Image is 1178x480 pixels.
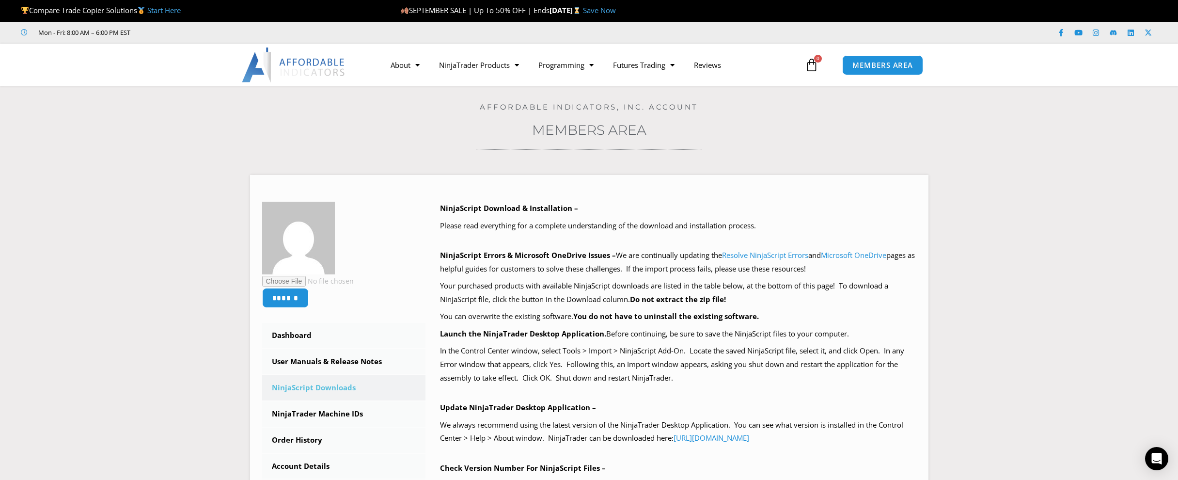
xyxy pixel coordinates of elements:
a: MEMBERS AREA [842,55,923,75]
span: SEPTEMBER SALE | Up To 50% OFF | Ends [401,5,550,15]
span: Compare Trade Copier Solutions [21,5,181,15]
p: We are continually updating the and pages as helpful guides for customers to solve these challeng... [440,249,916,276]
p: You can overwrite the existing software. [440,310,916,323]
img: c60151701d094fc7aa5034713346c73469217511348d16c3ca10db60635f23a1 [262,202,335,274]
a: About [381,54,429,76]
a: Resolve NinjaScript Errors [722,250,808,260]
a: Order History [262,428,426,453]
a: Account Details [262,454,426,479]
a: User Manuals & Release Notes [262,349,426,374]
img: 🏆 [21,7,29,14]
a: NinjaTrader Products [429,54,529,76]
span: Mon - Fri: 8:00 AM – 6:00 PM EST [36,27,130,38]
a: NinjaScript Downloads [262,375,426,400]
p: Please read everything for a complete understanding of the download and installation process. [440,219,916,233]
div: Open Intercom Messenger [1145,447,1168,470]
p: Your purchased products with available NinjaScript downloads are listed in the table below, at th... [440,279,916,306]
iframe: Customer reviews powered by Trustpilot [144,28,289,37]
a: NinjaTrader Machine IDs [262,401,426,427]
b: Update NinjaTrader Desktop Application – [440,402,596,412]
b: You do not have to uninstall the existing software. [573,311,759,321]
strong: [DATE] [550,5,583,15]
a: Reviews [684,54,731,76]
b: Do not extract the zip file! [630,294,726,304]
a: Programming [529,54,603,76]
img: 🍂 [401,7,408,14]
a: Microsoft OneDrive [821,250,886,260]
b: NinjaScript Download & Installation – [440,203,578,213]
a: Start Here [147,5,181,15]
a: Save Now [583,5,616,15]
nav: Menu [381,54,802,76]
a: Members Area [532,122,646,138]
p: Before continuing, be sure to save the NinjaScript files to your computer. [440,327,916,341]
b: NinjaScript Errors & Microsoft OneDrive Issues – [440,250,616,260]
span: 0 [814,55,822,63]
span: MEMBERS AREA [852,62,913,69]
b: Check Version Number For NinjaScript Files – [440,463,606,473]
a: Dashboard [262,323,426,348]
p: In the Control Center window, select Tools > Import > NinjaScript Add-On. Locate the saved NinjaS... [440,344,916,385]
b: Launch the NinjaTrader Desktop Application. [440,329,606,338]
a: Futures Trading [603,54,684,76]
a: 0 [790,51,833,79]
img: ⌛ [573,7,581,14]
a: [URL][DOMAIN_NAME] [674,433,749,443]
img: 🥇 [138,7,145,14]
img: LogoAI | Affordable Indicators – NinjaTrader [242,48,346,82]
a: Affordable Indicators, Inc. Account [480,102,698,112]
p: We always recommend using the latest version of the NinjaTrader Desktop Application. You can see ... [440,418,916,446]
